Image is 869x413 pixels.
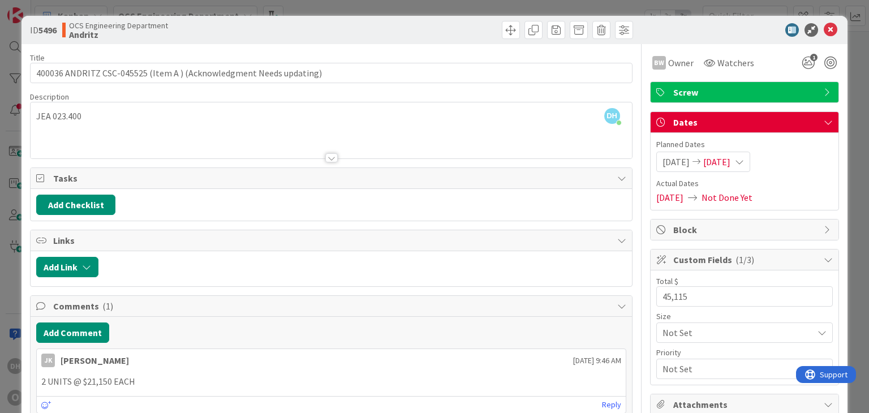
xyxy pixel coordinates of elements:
span: Custom Fields [673,253,818,266]
span: ( 1/3 ) [735,254,754,265]
span: Tasks [53,171,611,185]
span: [DATE] [662,155,690,169]
span: Comments [53,299,611,313]
span: Description [30,92,69,102]
input: type card name here... [30,63,632,83]
div: [PERSON_NAME] [61,354,129,367]
p: 2 UNITS @ $21,150 EACH [41,375,621,388]
span: [DATE] 9:46 AM [573,355,621,367]
span: DH [604,108,620,124]
b: 5496 [38,24,57,36]
span: Owner [668,56,694,70]
b: Andritz [69,30,168,39]
span: Watchers [717,56,754,70]
div: Size [656,312,833,320]
span: Attachments [673,398,818,411]
span: ID [30,23,57,37]
div: JK [41,354,55,367]
span: [DATE] [656,191,683,204]
a: Reply [602,398,621,412]
span: Dates [673,115,818,129]
span: Not Done Yet [702,191,752,204]
span: ( 1 ) [102,300,113,312]
button: Add Link [36,257,98,277]
span: Support [24,2,51,15]
span: Block [673,223,818,236]
span: Planned Dates [656,139,833,150]
span: Screw [673,85,818,99]
button: Add Comment [36,322,109,343]
label: Total $ [656,276,678,286]
span: Not Set [662,361,807,377]
span: Actual Dates [656,178,833,190]
div: Priority [656,349,833,356]
span: OCS Engineering Department [69,21,168,30]
div: BW [652,56,666,70]
button: Add Checklist [36,195,115,215]
span: Links [53,234,611,247]
span: 1 [810,54,818,61]
span: [DATE] [703,155,730,169]
span: Not Set [662,325,807,341]
label: Title [30,53,45,63]
p: JEA 023.400 [36,110,626,123]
